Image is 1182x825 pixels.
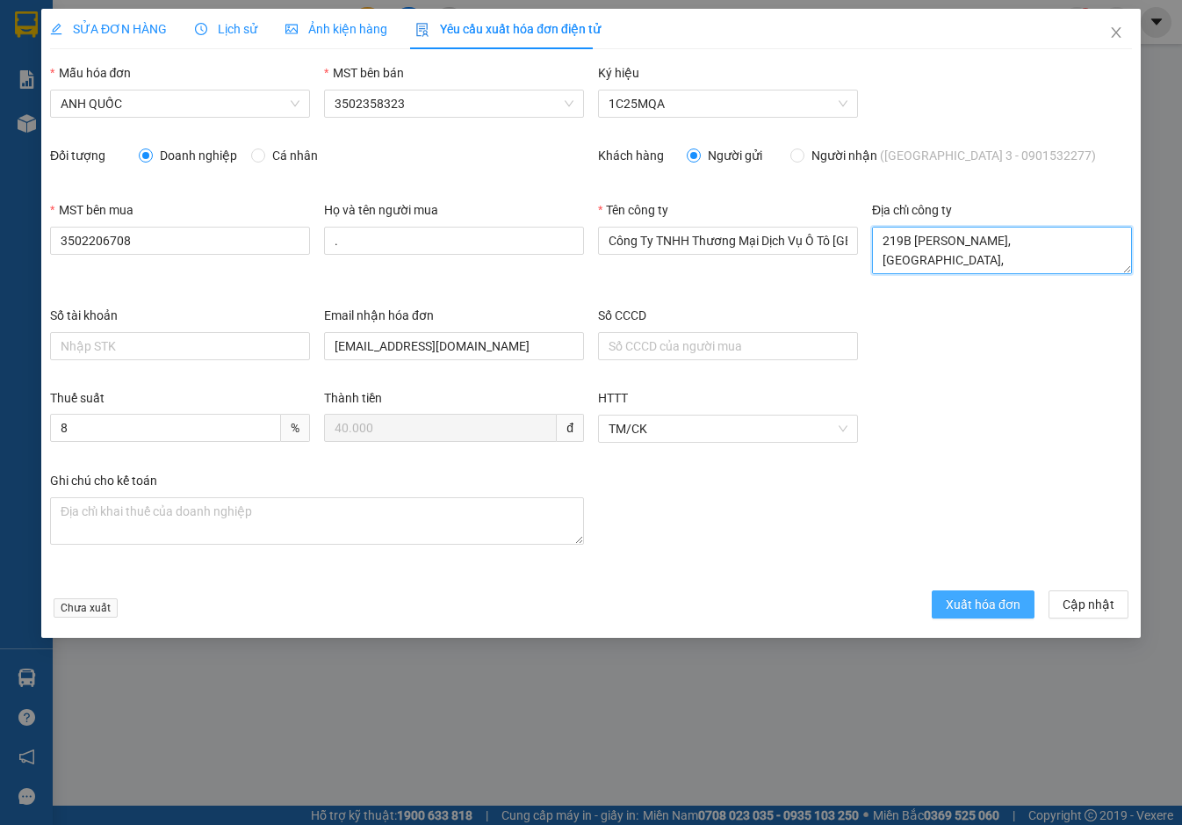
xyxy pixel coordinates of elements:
span: Cập nhật [1063,595,1114,614]
span: đ [557,414,584,442]
textarea: Ghi chú đơn hàng Ghi chú cho kế toán [50,497,584,545]
img: icon [415,23,429,37]
span: Xuất hóa đơn [946,595,1020,614]
input: MST bên mua [50,227,310,255]
span: ANH QUỐC [61,90,299,117]
input: Số CCCD [598,332,858,360]
label: Mẫu hóa đơn [50,66,131,80]
button: Xuất hóa đơn [932,590,1034,619]
span: Yêu cầu xuất hóa đơn điện tử [415,22,601,36]
span: SỬA ĐƠN HÀNG [50,22,167,36]
span: Doanh nghiệp [153,146,244,165]
span: ([GEOGRAPHIC_DATA] 3 - 0901532277) [880,148,1096,163]
label: Email nhận hóa đơn [324,308,434,322]
span: picture [285,23,298,35]
input: Số tài khoản [50,332,310,360]
input: Thuế suất [50,414,281,442]
span: Lịch sử [195,22,257,36]
span: clock-circle [195,23,207,35]
label: Ghi chú cho kế toán [50,474,157,488]
span: % [281,414,310,442]
span: Cá nhân [265,146,325,165]
label: MST bên bán [324,66,403,80]
label: Thuế suất [50,391,105,405]
label: Địa chỉ công ty [872,203,952,217]
label: HTTT [598,391,628,405]
input: Tên công ty [598,227,858,255]
label: Họ và tên người mua [324,203,438,217]
label: Khách hàng [598,148,664,163]
span: Chưa xuất [54,598,118,618]
label: Số CCCD [598,308,646,322]
label: MST bên mua [50,203,133,217]
span: 1C25MQA [609,90,847,117]
span: Người nhận [804,146,1103,165]
button: Cập nhật [1049,590,1128,619]
button: Close [1092,9,1141,58]
input: Họ và tên người mua [324,227,584,255]
label: Thành tiền [324,391,382,405]
span: 3502358323 [335,90,573,117]
label: Tên công ty [598,203,668,217]
textarea: Địa chỉ công ty [872,227,1132,274]
label: Đối tượng [50,148,105,163]
input: Email nhận hóa đơn [324,332,584,360]
span: edit [50,23,62,35]
span: close [1109,25,1123,40]
label: Ký hiệu [598,66,639,80]
span: Người gửi [701,146,769,165]
span: TM/CK [609,416,847,442]
span: Ảnh kiện hàng [285,22,387,36]
label: Số tài khoản [50,308,118,322]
